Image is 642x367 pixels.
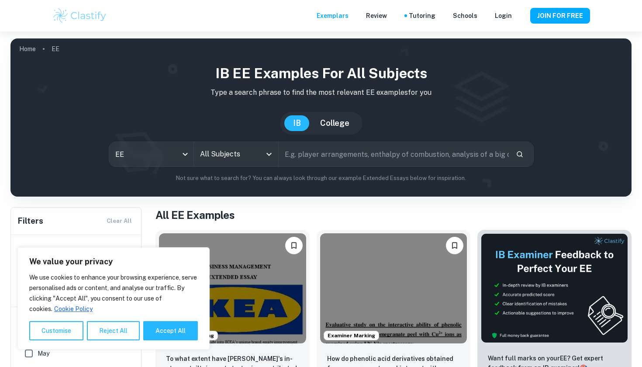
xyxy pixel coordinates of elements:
[143,321,198,340] button: Accept All
[17,87,625,98] p: Type a search phrase to find the most relevant EE examples for you
[17,174,625,183] p: Not sure what to search for? You can always look through our example Extended Essays below for in...
[279,142,509,166] input: E.g. player arrangements, enthalpy of combustion, analysis of a big city...
[52,44,59,54] p: EE
[18,215,43,227] h6: Filters
[29,321,83,340] button: Customise
[54,305,93,313] a: Cookie Policy
[311,115,358,131] button: College
[109,142,193,166] div: EE
[284,115,310,131] button: IB
[409,11,435,21] a: Tutoring
[29,272,198,314] p: We use cookies to enhance your browsing experience, serve personalised ads or content, and analys...
[495,11,512,21] a: Login
[263,148,275,160] button: Open
[519,14,523,18] button: Help and Feedback
[19,43,36,55] a: Home
[317,11,349,21] p: Exemplars
[17,247,210,350] div: We value your privacy
[10,38,632,197] img: profile cover
[530,8,590,24] button: JOIN FOR FREE
[285,237,303,254] button: Please log in to bookmark exemplars
[481,233,628,343] img: Thumbnail
[18,246,135,256] h6: Grade
[366,11,387,21] p: Review
[87,321,140,340] button: Reject All
[52,7,107,24] img: Clastify logo
[38,349,49,358] span: May
[446,237,463,254] button: Please log in to bookmark exemplars
[29,256,198,267] p: We value your privacy
[17,63,625,84] h1: IB EE examples for all subjects
[155,207,632,223] h1: All EE Examples
[453,11,477,21] a: Schools
[320,233,467,343] img: Chemistry EE example thumbnail: How do phenolic acid derivatives obtaine
[324,332,379,339] span: Examiner Marking
[159,233,306,343] img: Business and Management EE example thumbnail: To what extent have IKEA's in-store reta
[512,147,527,162] button: Search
